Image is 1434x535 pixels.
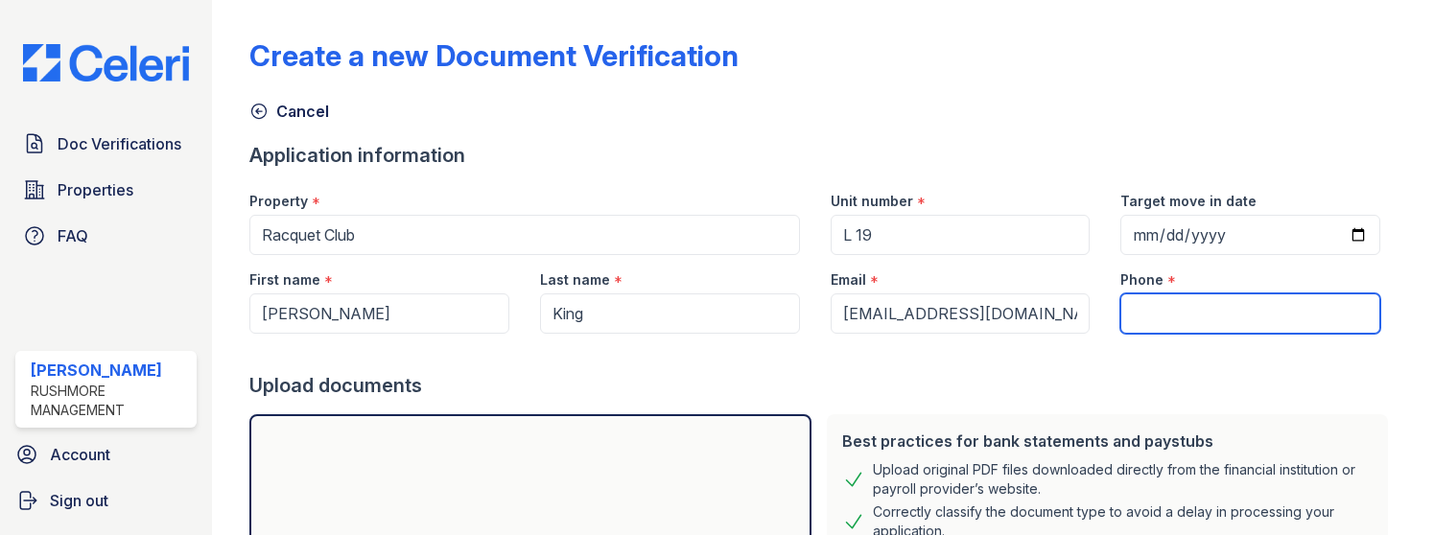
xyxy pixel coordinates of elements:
div: Create a new Document Verification [249,38,739,73]
span: Doc Verifications [58,132,181,155]
div: [PERSON_NAME] [31,359,189,382]
img: CE_Logo_Blue-a8612792a0a2168367f1c8372b55b34899dd931a85d93a1a3d3e32e68fde9ad4.png [8,44,204,81]
a: FAQ [15,217,197,255]
label: Property [249,192,308,211]
label: First name [249,270,320,290]
span: FAQ [58,224,88,247]
span: Account [50,443,110,466]
span: Properties [58,178,133,201]
span: Sign out [50,489,108,512]
label: Unit number [831,192,913,211]
div: Best practices for bank statements and paystubs [842,430,1373,453]
a: Cancel [249,100,329,123]
a: Doc Verifications [15,125,197,163]
div: Upload original PDF files downloaded directly from the financial institution or payroll provider’... [873,460,1373,499]
a: Account [8,435,204,474]
a: Sign out [8,481,204,520]
label: Phone [1120,270,1164,290]
a: Properties [15,171,197,209]
div: Application information [249,142,1396,169]
label: Target move in date [1120,192,1257,211]
label: Last name [540,270,610,290]
label: Email [831,270,866,290]
div: Upload documents [249,372,1396,399]
div: Rushmore Management [31,382,189,420]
